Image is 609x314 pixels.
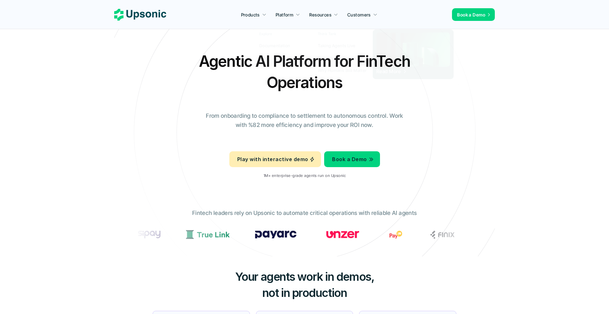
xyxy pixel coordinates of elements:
[192,209,417,218] p: Fintech leaders rely on Upsonic to automate critical operations with reliable AI agents
[309,11,331,18] p: Resources
[235,270,374,284] span: Your agents work in demos,
[276,11,293,18] p: Platform
[263,173,345,178] p: 1M+ enterprise-grade agents run on Upsonic
[347,11,371,18] p: Customers
[237,9,270,20] a: Products
[237,155,308,164] p: Play with interactive demo
[452,8,495,21] a: Book a Demo
[332,155,367,164] p: Book a Demo
[201,111,408,130] p: From onboarding to compliance to settlement to autonomous control. Work with %82 more efficiency ...
[457,11,485,18] p: Book a Demo
[262,286,347,300] span: not in production
[324,151,380,167] a: Book a Demo
[193,51,416,93] h2: Agentic AI Platform for FinTech Operations
[229,151,321,167] a: Play with interactive demo
[241,11,260,18] p: Products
